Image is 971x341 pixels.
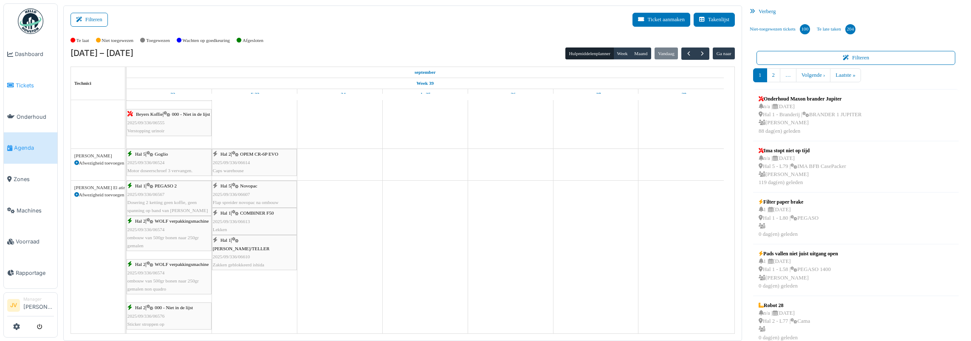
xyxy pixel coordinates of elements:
[613,48,631,59] button: Week
[7,299,20,312] li: JV
[213,200,279,205] span: Flap spreider novopac na ombouw
[418,89,433,100] a: 25 september 2025
[135,183,146,188] span: Hal 1
[7,296,54,316] a: JV Manager[PERSON_NAME]
[213,219,250,224] span: 2025/09/336/06613
[845,24,855,34] div: 204
[127,160,165,165] span: 2025/09/336/06524
[759,257,838,290] div: 1 | [DATE] Hal 1 - L58 | PEGASO 1400 [PERSON_NAME] 0 dag(en) geleden
[681,48,695,60] button: Vorige
[780,68,796,82] a: …
[759,206,819,238] div: 1 | [DATE] Hal 1 - L80 | PEGASO 0 dag(en) geleden
[213,236,296,269] div: |
[759,103,862,135] div: n/a | [DATE] Hal 1 - Branderij | BRANDER 1 JUPITER [PERSON_NAME] 88 dag(en) geleden
[756,51,955,65] button: Filteren
[18,8,43,34] img: Badge_color-CXgf-gQk.svg
[213,227,227,232] span: Lekken
[4,101,57,132] a: Onderhoud
[4,195,57,226] a: Machines
[695,48,709,60] button: Volgende
[127,304,211,328] div: |
[655,48,678,59] button: Vandaag
[172,112,210,117] span: 000 - Niet in de lijst
[4,132,57,164] a: Agenda
[694,13,735,27] button: Takenlijst
[759,302,810,309] div: Robot 28
[155,305,193,310] span: 000 - Niet in de lijst
[759,154,846,187] div: n/a | [DATE] Hal 5 - L79 | IMA BFB CasePacker [PERSON_NAME] 119 dag(en) geleden
[213,246,270,251] span: [PERSON_NAME]/TELLER
[74,184,121,191] div: [PERSON_NAME] El atimi
[135,262,146,267] span: Hal 2
[17,113,54,121] span: Onderhoud
[759,250,838,257] div: Pads vallen niet juist uitgang open
[76,37,89,44] label: Te laat
[14,175,54,183] span: Zones
[4,164,57,195] a: Zones
[830,68,861,82] a: Laatste »
[247,89,261,100] a: 23 september 2025
[213,160,250,165] span: 2025/09/336/06614
[23,296,54,302] div: Manager
[15,50,54,58] span: Dashboard
[17,207,54,215] span: Machines
[74,159,121,167] div: Afwezigheid toevoegen
[135,151,146,157] span: Hal 5
[146,37,170,44] label: Toegewezen
[71,13,108,27] button: Filteren
[4,257,57,289] a: Rapportage
[756,93,864,137] a: Onderhoud Maxon brander Jupiter n/a |[DATE] Hal 1 - Branderij |BRANDER 1 JUPITER [PERSON_NAME]88 ...
[753,68,767,82] a: 1
[135,218,146,224] span: Hal 2
[127,182,211,215] div: |
[746,18,813,41] a: Niet-toegewezen tickets
[759,198,819,206] div: Filter paper brake
[135,305,146,310] span: Hal 2
[127,278,199,291] span: ombouw van 500gr bonen naar 250gr gemalen non quadro
[127,313,165,319] span: 2025/09/336/06576
[756,248,840,292] a: Pads vallen niet juist uitgang open 1 |[DATE] Hal 1 - L58 |PEGASO 1400 [PERSON_NAME]0 dag(en) gel...
[332,89,348,100] a: 24 september 2025
[183,37,230,44] label: Wachten op goedkeuring
[127,110,211,135] div: |
[213,168,244,173] span: Caps warehouse
[756,196,821,240] a: Filter paper brake 1 |[DATE] Hal 1 - L80 |PEGASO 0 dag(en) geleden
[713,48,735,59] button: Ga naar
[71,48,133,59] h2: [DATE] – [DATE]
[213,262,264,267] span: Zakken geblokkeerd ishida
[220,238,231,243] span: Hal 1
[631,48,651,59] button: Maand
[4,39,57,70] a: Dashboard
[16,269,54,277] span: Rapportage
[102,37,133,44] label: Niet toegewezen
[243,37,263,44] label: Afgesloten
[746,6,965,18] div: Verberg
[753,68,959,89] nav: pager
[74,152,121,159] div: [PERSON_NAME]
[213,209,296,234] div: |
[16,238,54,246] span: Voorraad
[756,145,848,189] a: Ima stopt niet op tijd n/a |[DATE] Hal 5 - L79 |IMA BFB CasePacker [PERSON_NAME]119 dag(en) geleden
[127,217,211,250] div: |
[74,191,121,198] div: Afwezigheid toevoegen
[127,227,165,232] span: 2025/09/336/06574
[240,210,274,215] span: COMBINER F50
[16,81,54,89] span: Tickets
[127,128,164,133] span: Verstopping urinoir
[632,13,690,27] button: Ticket aanmaken
[127,260,211,293] div: |
[74,81,91,86] span: Technici
[220,210,231,215] span: Hal 1
[127,150,211,175] div: |
[213,192,250,197] span: 2025/09/336/06607
[220,151,231,157] span: Hal 2
[4,226,57,257] a: Voorraad
[767,68,780,82] a: 2
[127,120,165,125] span: 2025/09/336/06555
[796,68,831,82] a: Volgende ›
[14,144,54,152] span: Agenda
[155,262,209,267] span: WOLF verpakkingsmachine
[155,183,177,188] span: PEGASO 2
[674,89,689,100] a: 28 september 2025
[240,151,278,157] span: OPEM CR-6P EVO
